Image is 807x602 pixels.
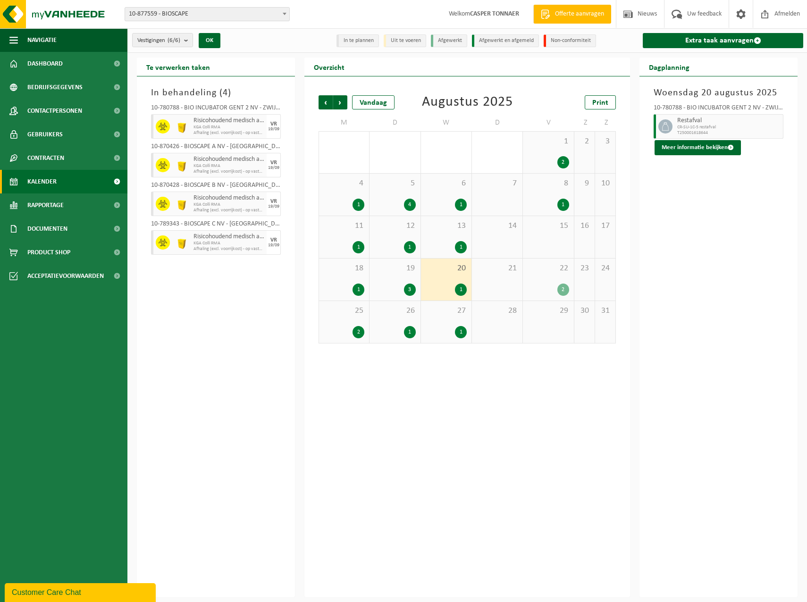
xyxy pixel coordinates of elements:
[304,58,354,76] h2: Overzicht
[600,263,611,274] span: 24
[470,10,519,17] strong: CASPER TONNAER
[370,114,420,131] td: D
[193,163,264,169] span: KGA Colli RMA
[353,284,364,296] div: 1
[151,182,281,192] div: 10-870428 - BIOSCAPE B NV - [GEOGRAPHIC_DATA]
[27,123,63,146] span: Gebruikers
[677,117,781,125] span: Restafval
[528,306,569,316] span: 29
[374,306,415,316] span: 26
[600,178,611,189] span: 10
[579,136,590,147] span: 2
[268,127,279,132] div: 19/09
[353,241,364,253] div: 1
[137,58,219,76] h2: Te verwerken taken
[27,217,67,241] span: Documenten
[132,33,193,47] button: Vestigingen(6/6)
[324,306,364,316] span: 25
[27,52,63,75] span: Dashboard
[455,241,467,253] div: 1
[477,178,518,189] span: 7
[324,221,364,231] span: 11
[193,117,264,125] span: Risicohoudend medisch afval
[557,156,569,168] div: 2
[137,33,180,48] span: Vestigingen
[422,95,513,109] div: Augustus 2025
[455,284,467,296] div: 1
[319,95,333,109] span: Vorige
[193,233,264,241] span: Risicohoudend medisch afval
[600,221,611,231] span: 17
[125,8,289,21] span: 10-877559 - BIOSCAPE
[404,199,416,211] div: 4
[533,5,611,24] a: Offerte aanvragen
[270,237,277,243] div: VR
[353,326,364,338] div: 2
[643,33,803,48] a: Extra taak aanvragen
[27,193,64,217] span: Rapportage
[125,7,290,21] span: 10-877559 - BIOSCAPE
[553,9,606,19] span: Offerte aanvragen
[27,146,64,170] span: Contracten
[353,199,364,211] div: 1
[677,125,781,130] span: CR-SU-1C-5 restafval
[579,178,590,189] span: 9
[268,204,279,209] div: 19/09
[27,264,104,288] span: Acceptatievoorwaarden
[193,241,264,246] span: KGA Colli RMA
[528,263,569,274] span: 22
[431,34,467,47] li: Afgewerkt
[151,221,281,230] div: 10-789343 - BIOSCAPE C NV - [GEOGRAPHIC_DATA]
[528,178,569,189] span: 8
[544,34,596,47] li: Non-conformiteit
[579,306,590,316] span: 30
[404,241,416,253] div: 1
[600,136,611,147] span: 3
[151,86,281,100] h3: In behandeling ( )
[193,202,264,208] span: KGA Colli RMA
[193,169,264,175] span: Afhaling (excl. voorrijkost) - op vaste frequentie
[223,88,228,98] span: 4
[528,136,569,147] span: 1
[654,105,783,114] div: 10-780788 - BIO INCUBATOR GENT 2 NV - ZWIJNAARDE
[472,114,523,131] td: D
[336,34,379,47] li: In te plannen
[27,170,57,193] span: Kalender
[193,130,264,136] span: Afhaling (excl. voorrijkost) - op vaste frequentie
[404,326,416,338] div: 1
[523,114,574,131] td: V
[268,166,279,170] div: 19/09
[426,263,467,274] span: 20
[677,130,781,136] span: T250001618644
[579,263,590,274] span: 23
[426,178,467,189] span: 6
[5,581,158,602] iframe: chat widget
[426,306,467,316] span: 27
[585,95,616,109] a: Print
[193,194,264,202] span: Risicohoudend medisch afval
[595,114,616,131] td: Z
[151,143,281,153] div: 10-870426 - BIOSCAPE A NV - [GEOGRAPHIC_DATA]
[404,284,416,296] div: 3
[528,221,569,231] span: 15
[455,326,467,338] div: 1
[324,178,364,189] span: 4
[175,197,189,211] img: LP-SB-00050-HPE-22
[477,263,518,274] span: 21
[477,221,518,231] span: 14
[319,114,370,131] td: M
[352,95,395,109] div: Vandaag
[655,140,741,155] button: Meer informatie bekijken
[270,121,277,127] div: VR
[324,263,364,274] span: 18
[374,221,415,231] span: 12
[193,246,264,252] span: Afhaling (excl. voorrijkost) - op vaste frequentie
[151,105,281,114] div: 10-780788 - BIO INCUBATOR GENT 2 NV - ZWIJNAARDE
[27,99,82,123] span: Contactpersonen
[27,241,70,264] span: Product Shop
[654,86,783,100] h3: Woensdag 20 augustus 2025
[426,221,467,231] span: 13
[639,58,699,76] h2: Dagplanning
[557,284,569,296] div: 2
